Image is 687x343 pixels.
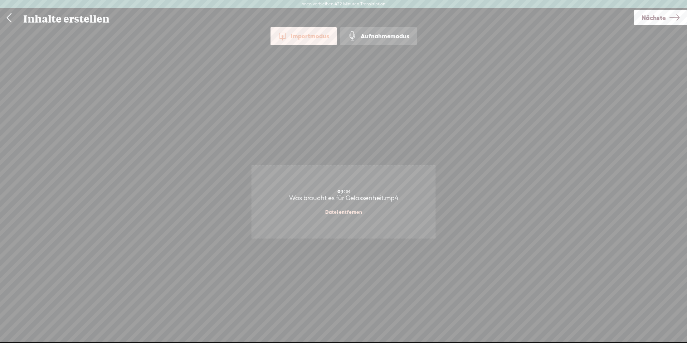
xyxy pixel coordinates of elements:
font: 0,1 [337,189,343,194]
font: GB [343,189,350,194]
font: Nächste [642,14,666,21]
font: Was braucht es für Gelassenheit.mp4 [289,194,398,202]
font: Aufnahmemodus [361,33,409,39]
a: Datei entfernen [325,209,362,215]
font: Ihnen verbleiben 422 Minuten Transkription. [301,1,386,6]
font: Importmodus [291,33,329,39]
font: Inhalte erstellen [23,12,109,25]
